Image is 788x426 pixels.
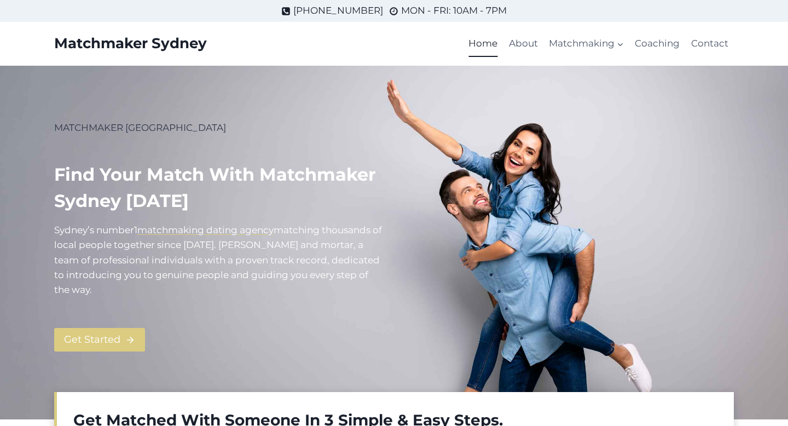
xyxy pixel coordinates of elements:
a: [PHONE_NUMBER] [281,3,383,18]
span: Matchmaking [549,36,624,51]
p: MATCHMAKER [GEOGRAPHIC_DATA] [54,120,385,135]
p: Sydney’s number atching thousands of local people together since [DATE]. [PERSON_NAME] and mortar... [54,223,385,297]
a: Home [463,31,503,57]
a: Matchmaking [543,31,629,57]
span: [PHONE_NUMBER] [293,3,383,18]
h1: Find your match with Matchmaker Sydney [DATE] [54,162,385,214]
a: About [503,31,543,57]
a: Contact [686,31,734,57]
a: Coaching [629,31,685,57]
span: MON - FRI: 10AM - 7PM [401,3,507,18]
mark: m [274,224,283,235]
a: Get Started [54,328,145,352]
span: Get Started [64,332,120,348]
nav: Primary [463,31,734,57]
mark: 1 [134,224,137,235]
a: matchmaking dating agency [137,224,274,235]
a: Matchmaker Sydney [54,35,207,52]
